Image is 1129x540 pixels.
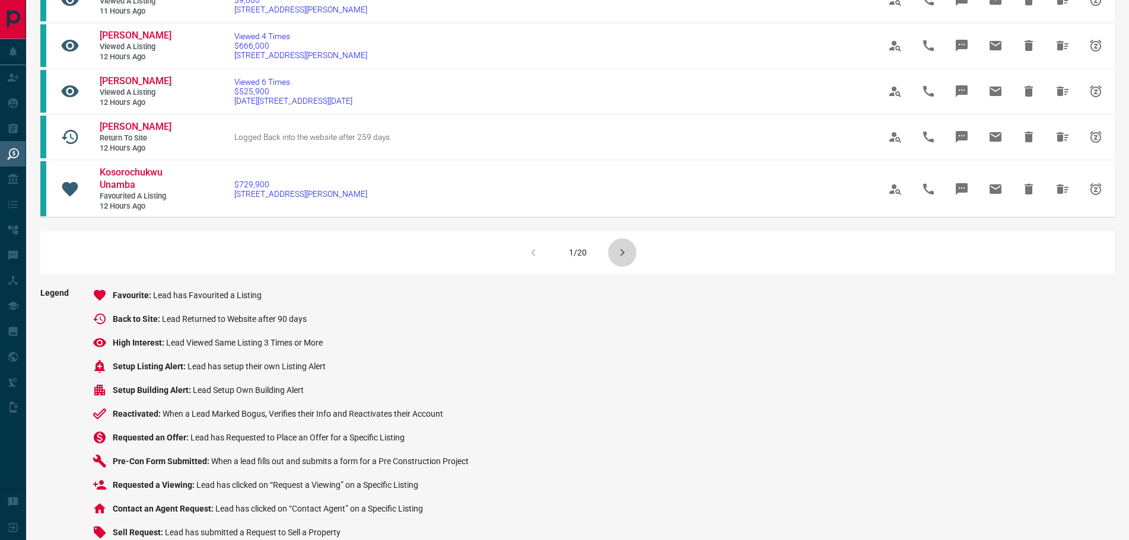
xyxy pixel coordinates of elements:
span: Hide [1014,77,1043,106]
a: Kosorochukwu Unamba [100,167,171,191]
span: $525,900 [234,87,352,96]
span: Email [981,31,1010,60]
span: Kosorochukwu Unamba [100,167,163,190]
span: Return to Site [100,133,171,143]
span: Message [947,77,976,106]
span: Lead Viewed Same Listing 3 Times or More [166,338,323,347]
span: Hide All from Kosorochukwu Unamba [1048,175,1077,203]
span: [STREET_ADDRESS][PERSON_NAME] [234,50,367,60]
span: Lead has submitted a Request to Sell a Property [165,528,341,537]
span: 12 hours ago [100,143,171,154]
span: Setup Building Alert [113,385,193,395]
span: Requested an Offer [113,433,190,442]
span: Favourited a Listing [100,191,171,202]
span: Call [914,31,943,60]
span: Hide [1014,123,1043,151]
span: Email [981,175,1010,203]
span: Hide [1014,31,1043,60]
span: Snooze [1082,175,1110,203]
a: [PERSON_NAME] [100,121,171,133]
span: Snooze [1082,77,1110,106]
span: Viewed a Listing [100,88,171,98]
span: Lead Setup Own Building Alert [193,385,304,395]
span: 12 hours ago [100,52,171,62]
a: [PERSON_NAME] [100,75,171,88]
span: Logged Back into the website after 259 days [234,132,390,142]
div: condos.ca [40,161,46,216]
span: Sell Request [113,528,165,537]
span: Viewed 4 Times [234,31,367,41]
span: Hide All from Kevin Austin [1048,123,1077,151]
span: View Profile [881,175,909,203]
span: Favourite [113,290,153,300]
span: [PERSON_NAME] [100,121,171,132]
a: Viewed 6 Times$525,900[DATE][STREET_ADDRESS][DATE] [234,77,352,106]
span: Setup Listing Alert [113,362,187,371]
div: condos.ca [40,24,46,67]
span: [STREET_ADDRESS][PERSON_NAME] [234,5,367,14]
a: [PERSON_NAME] [100,30,171,42]
span: Hide [1014,175,1043,203]
span: 12 hours ago [100,98,171,108]
span: Snooze [1082,123,1110,151]
span: Call [914,175,943,203]
span: Lead has clicked on “Contact Agent” on a Specific Listing [215,504,423,513]
span: View Profile [881,123,909,151]
span: Requested a Viewing [113,480,196,490]
span: Message [947,175,976,203]
span: Email [981,123,1010,151]
span: Message [947,31,976,60]
div: condos.ca [40,70,46,113]
span: Lead has Requested to Place an Offer for a Specific Listing [190,433,405,442]
span: When a lead fills out and submits a form for a Pre Construction Project [211,456,469,466]
span: [DATE][STREET_ADDRESS][DATE] [234,96,352,106]
span: Hide All from Pulkit Agarwal [1048,31,1077,60]
span: Viewed 6 Times [234,77,352,87]
span: Lead Returned to Website after 90 days [162,314,307,324]
span: Snooze [1082,31,1110,60]
span: [STREET_ADDRESS][PERSON_NAME] [234,189,367,199]
span: Back to Site [113,314,162,324]
span: Viewed a Listing [100,42,171,52]
span: Call [914,123,943,151]
div: 1/20 [569,248,587,257]
span: Reactivated [113,409,163,418]
span: $666,000 [234,41,367,50]
span: Call [914,77,943,106]
a: Viewed 4 Times$666,000[STREET_ADDRESS][PERSON_NAME] [234,31,367,60]
span: Lead has setup their own Listing Alert [187,362,326,371]
span: Message [947,123,976,151]
span: High Interest [113,338,166,347]
span: Contact an Agent Request [113,504,215,513]
span: $729,900 [234,180,367,189]
span: [PERSON_NAME] [100,75,171,87]
span: Email [981,77,1010,106]
span: Lead has Favourited a Listing [153,290,262,300]
span: Hide All from Pulkit Agarwal [1048,77,1077,106]
div: condos.ca [40,116,46,158]
span: When a Lead Marked Bogus, Verifies their Info and Reactivates their Account [163,409,443,418]
span: Lead has clicked on “Request a Viewing” on a Specific Listing [196,480,418,490]
span: 12 hours ago [100,202,171,212]
span: View Profile [881,31,909,60]
span: [PERSON_NAME] [100,30,171,41]
a: $729,900[STREET_ADDRESS][PERSON_NAME] [234,180,367,199]
span: Pre-Con Form Submitted [113,456,211,466]
span: View Profile [881,77,909,106]
span: 11 hours ago [100,7,171,17]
